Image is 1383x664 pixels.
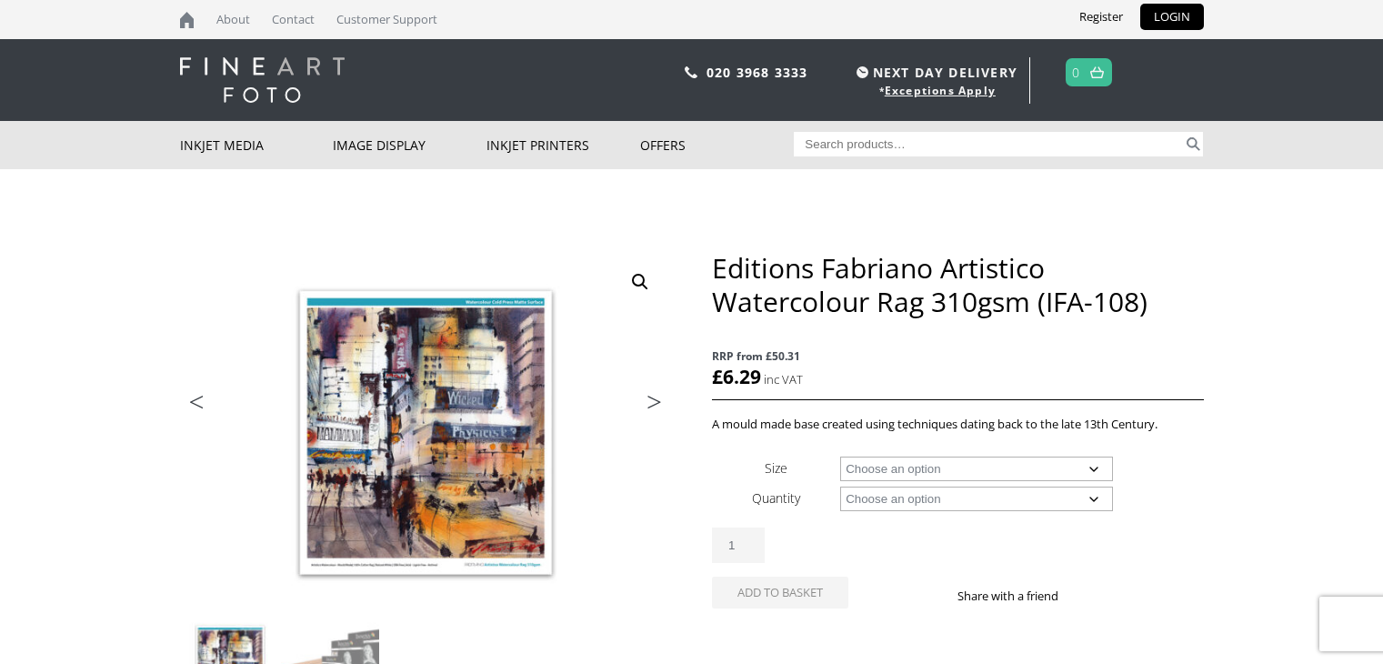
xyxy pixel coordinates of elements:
[707,64,808,81] a: 020 3968 3333
[712,251,1203,318] h1: Editions Fabriano Artistico Watercolour Rag 310gsm (IFA-108)
[180,121,334,169] a: Inkjet Media
[794,132,1183,156] input: Search products…
[852,62,1017,83] span: NEXT DAY DELIVERY
[1124,589,1138,603] img: email sharing button
[712,346,1203,367] span: RRP from £50.31
[712,528,765,563] input: Product quantity
[180,57,345,103] img: logo-white.svg
[885,83,996,98] a: Exceptions Apply
[1080,589,1095,603] img: facebook sharing button
[712,364,761,389] bdi: 6.29
[180,251,671,614] img: Editions Fabriano Artistico Watercolour Rag 310gsm (IFA-108)
[712,577,848,609] button: Add to basket
[685,66,697,78] img: phone.svg
[1140,4,1204,30] a: LOGIN
[712,414,1203,435] p: A mould made base created using techniques dating back to the late 13th Century.
[640,121,794,169] a: Offers
[1183,132,1204,156] button: Search
[765,459,787,477] label: Size
[957,586,1080,607] p: Share with a friend
[1072,59,1080,86] a: 0
[1066,4,1137,30] a: Register
[486,121,640,169] a: Inkjet Printers
[712,364,723,389] span: £
[857,66,868,78] img: time.svg
[1090,66,1104,78] img: basket.svg
[1102,589,1117,603] img: twitter sharing button
[624,266,656,298] a: View full-screen image gallery
[752,489,800,507] label: Quantity
[333,121,486,169] a: Image Display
